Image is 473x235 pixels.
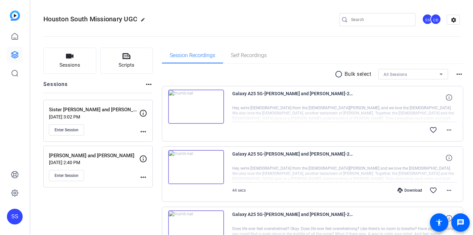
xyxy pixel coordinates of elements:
span: Enter Session [55,127,79,133]
mat-icon: accessibility [435,219,443,226]
span: Galaxy A25 5G-[PERSON_NAME] and [PERSON_NAME]-2025-08-27-12-42-03-766-0 [232,90,354,105]
span: Self Recordings [231,53,267,58]
mat-icon: more_horiz [445,126,453,134]
img: thumb-nail [168,150,224,184]
mat-icon: more_horiz [445,186,453,194]
button: Scripts [100,48,153,74]
input: Search [351,16,410,24]
mat-icon: more_horiz [145,80,153,88]
mat-icon: more_horiz [139,128,147,136]
p: [DATE] 3:02 PM [49,114,139,119]
h2: Sessions [43,80,68,93]
mat-icon: settings [447,15,460,25]
mat-icon: more_horiz [455,70,463,78]
span: Houston South Missionary UGC [43,15,137,23]
p: Bulk select [345,70,372,78]
button: Enter Session [49,170,84,181]
mat-icon: radio_button_unchecked [335,70,345,78]
button: Sessions [43,48,96,74]
mat-icon: message [457,219,464,226]
mat-icon: edit [141,17,148,25]
span: All Sessions [384,72,407,77]
div: CB [430,14,441,25]
mat-icon: more_horiz [139,173,147,181]
mat-icon: favorite_border [429,126,437,134]
button: Enter Session [49,124,84,136]
span: Session Recordings [170,53,215,58]
div: SS [422,14,433,25]
span: Scripts [119,61,134,69]
mat-icon: favorite_border [429,186,437,194]
div: Download [394,188,425,193]
span: Enter Session [55,173,79,178]
div: SS [7,209,23,224]
span: Galaxy A25 5G-[PERSON_NAME] and [PERSON_NAME]-2025-08-27-12-40-19-031-0 [232,150,354,166]
img: thumb-nail [168,90,224,124]
span: Sessions [59,61,80,69]
p: Sister [PERSON_NAME] and [PERSON_NAME] [49,106,139,114]
ngx-avatar: Corey Blake [430,14,442,25]
span: 44 secs [232,188,246,193]
p: [PERSON_NAME] and [PERSON_NAME] [49,152,139,160]
ngx-avatar: Sam Suzuki [422,14,434,25]
p: [DATE] 2:40 PM [49,160,139,165]
span: Galaxy A25 5G-[PERSON_NAME] and [PERSON_NAME]-2025-08-27-12-24-25-732-0 [232,210,354,226]
img: blue-gradient.svg [10,11,20,21]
